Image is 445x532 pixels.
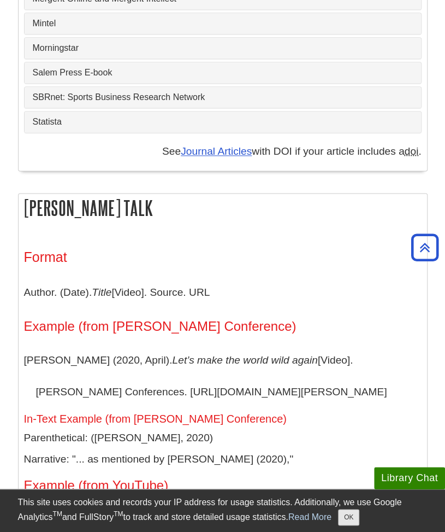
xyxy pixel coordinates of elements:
a: Mintel [33,19,413,28]
sup: TM [53,510,62,518]
abbr: digital object identifier such as 10.1177/‌1032373210373619 [405,145,419,157]
button: Close [338,509,359,525]
h4: Example (from YouTube) [24,478,422,492]
h3: Format [24,249,422,265]
a: Morningstar [33,43,413,53]
i: Title [92,286,111,297]
a: Read More [288,512,331,521]
p: See with DOI if your article includes a . [24,144,422,160]
p: Narrative: "... as mentioned by [PERSON_NAME] (2020)," [24,451,422,467]
a: Statista [33,117,413,127]
p: [PERSON_NAME] (2020, April). [Video]. [PERSON_NAME] Conferences. [URL][DOMAIN_NAME][PERSON_NAME] [24,344,422,407]
h2: [PERSON_NAME] Talk [19,194,427,223]
p: Parenthetical: ([PERSON_NAME], 2020) [24,430,422,446]
div: This site uses cookies and records your IP address for usage statistics. Additionally, we use Goo... [18,496,428,525]
a: Salem Press E-book [33,68,413,78]
sup: TM [114,510,123,518]
a: SBRnet: Sports Business Research Network [33,92,413,102]
h5: In-Text Example (from [PERSON_NAME] Conference) [24,412,422,424]
h4: Example (from [PERSON_NAME] Conference) [24,319,422,333]
a: Journal Articles [181,145,252,157]
a: Back to Top [407,240,442,255]
p: Author. (Date). [Video]. Source. URL [24,276,422,308]
i: Let’s make the world wild again [172,354,317,365]
button: Library Chat [374,467,445,489]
